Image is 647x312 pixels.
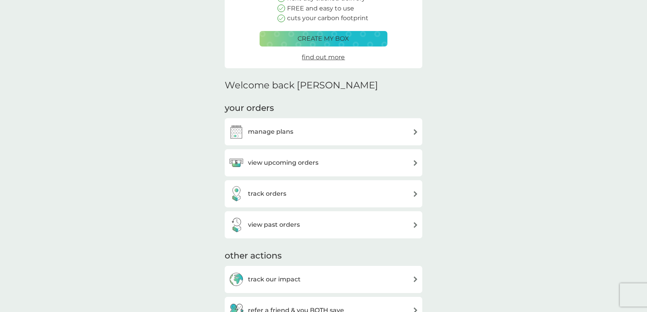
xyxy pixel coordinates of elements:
h3: manage plans [248,127,293,137]
h3: your orders [225,102,274,114]
img: arrow right [413,222,418,228]
a: find out more [302,52,345,62]
img: arrow right [413,191,418,197]
h3: track our impact [248,274,301,284]
h3: other actions [225,250,282,262]
button: create my box [260,31,387,47]
p: FREE and easy to use [287,3,354,14]
h3: track orders [248,189,286,199]
h2: Welcome back [PERSON_NAME] [225,80,378,91]
p: create my box [298,34,349,44]
img: arrow right [413,276,418,282]
h3: view past orders [248,220,300,230]
span: find out more [302,53,345,61]
img: arrow right [413,129,418,135]
p: cuts your carbon footprint [287,13,368,23]
img: arrow right [413,160,418,166]
h3: view upcoming orders [248,158,318,168]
